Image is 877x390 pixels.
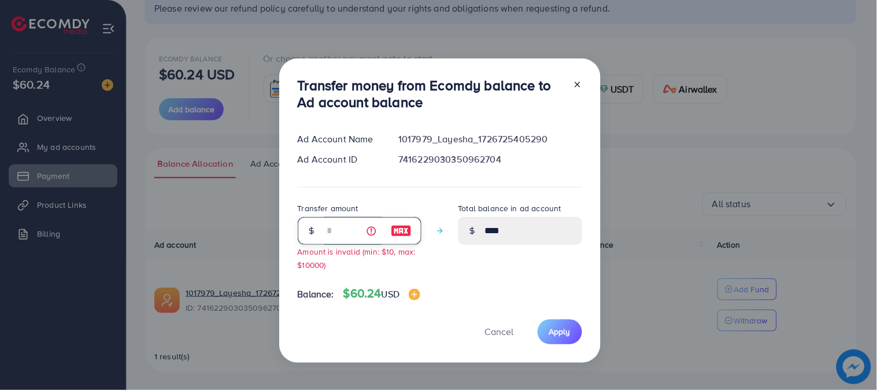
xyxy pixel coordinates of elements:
img: image [409,289,420,300]
h3: Transfer money from Ecomdy balance to Ad account balance [298,77,564,111]
div: 1017979_Layesha_1726725405290 [389,133,591,146]
span: Balance: [298,288,334,301]
div: 7416229030350962704 [389,153,591,166]
span: Apply [549,326,571,337]
div: Ad Account ID [288,153,390,166]
h4: $60.24 [343,286,420,301]
label: Transfer amount [298,203,358,214]
img: image [391,224,412,238]
small: Amount is invalid (min: $10, max: $10000) [298,246,416,270]
span: Cancel [485,325,514,338]
div: Ad Account Name [288,133,390,146]
button: Cancel [471,319,528,344]
span: USD [382,288,399,300]
label: Total balance in ad account [458,203,561,214]
button: Apply [538,319,582,344]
